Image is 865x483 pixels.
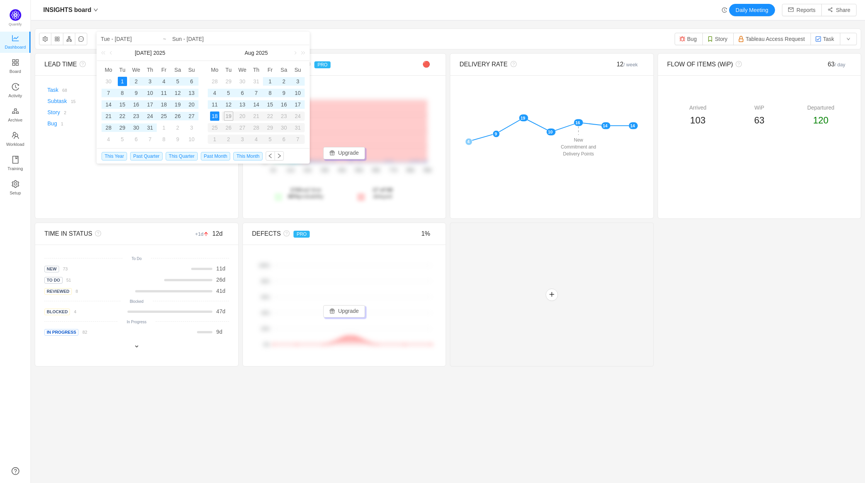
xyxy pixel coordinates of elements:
img: 10318 [815,36,821,42]
div: FLOW OF ITEMS (WiP) [667,60,806,69]
span: Board [10,64,21,79]
a: Dashboard [12,35,19,50]
small: / week [624,62,638,68]
div: 7 [251,88,261,98]
div: 13 [238,100,247,109]
td: September 6, 2025 [277,133,291,145]
i: icon: gold [12,107,19,115]
small: 82 [82,330,87,334]
td: July 15, 2025 [115,99,129,110]
td: July 1, 2025 [115,76,129,87]
td: July 25, 2025 [157,110,171,122]
div: 5 [263,135,277,144]
span: Workload [6,137,24,152]
small: 73 [63,267,68,271]
a: icon: question-circle [12,467,19,475]
div: 24 [145,111,154,121]
div: 19 [222,111,236,121]
div: 30 [104,77,113,86]
td: August 13, 2025 [236,99,249,110]
span: Mo [208,66,222,73]
th: Tue [115,64,129,76]
td: July 29, 2025 [222,76,236,87]
div: 22 [118,111,127,121]
a: Next year (Control + right) [297,45,307,61]
td: August 27, 2025 [236,122,249,133]
div: 1 [118,77,127,86]
span: This Year [102,152,127,160]
div: 14 [104,100,113,109]
td: August 4, 2025 [102,133,115,145]
div: 8 [118,88,127,98]
div: 31 [145,123,154,132]
div: 10 [293,88,302,98]
td: August 9, 2025 [277,87,291,99]
div: 13 [187,88,196,98]
th: Sun [291,64,305,76]
input: Start date [101,34,199,44]
i: icon: history [12,83,19,91]
span: Quantify [9,22,22,26]
button: icon: left [266,151,275,160]
td: July 11, 2025 [157,87,171,99]
td: August 3, 2025 [185,122,198,133]
div: 3 [236,135,249,144]
td: July 18, 2025 [157,99,171,110]
span: Sa [171,66,185,73]
div: 31 [291,123,305,132]
th: Fri [157,64,171,76]
th: Mon [208,64,222,76]
button: Tableau Access Request [733,33,811,45]
td: August 28, 2025 [249,122,263,133]
i: icon: history [722,7,727,13]
td: August 9, 2025 [171,133,185,145]
button: icon: appstore [51,33,63,45]
div: 9 [132,88,141,98]
td: July 7, 2025 [102,87,115,99]
div: 28 [249,123,263,132]
img: Quantify [10,9,21,21]
div: 4 [210,88,219,98]
div: 26 [222,123,236,132]
span: Dashboard [5,39,26,55]
div: 6 [277,135,291,144]
td: July 8, 2025 [115,87,129,99]
div: 30 [132,123,141,132]
span: PRO [314,61,331,68]
div: 5 [173,77,182,86]
td: August 23, 2025 [277,110,291,122]
div: New Commitment and Delivery Points [559,135,598,159]
td: July 26, 2025 [171,110,185,122]
div: 8 [265,88,275,98]
span: 12 [617,61,638,68]
th: Sat [171,64,185,76]
td: August 5, 2025 [222,87,236,99]
span: Activity [8,88,22,103]
div: 63 [806,60,851,69]
span: Mo [102,66,115,73]
div: 2 [222,135,236,144]
span: Th [143,66,157,73]
td: August 15, 2025 [263,99,277,110]
td: July 14, 2025 [102,99,115,110]
div: 7 [145,135,154,144]
button: icon: mailReports [782,4,822,16]
td: August 8, 2025 [157,133,171,145]
td: August 17, 2025 [291,99,305,110]
a: Setup [12,181,19,196]
span: 🔴 [422,61,430,68]
div: Arrived [667,104,729,112]
div: 2 [173,123,182,132]
i: icon: team [12,132,19,139]
div: 9 [279,88,288,98]
i: icon: question-circle [77,61,86,67]
div: 28 [104,123,113,132]
div: 5 [224,88,233,98]
div: 27 [236,123,249,132]
button: Story [702,33,734,45]
i: icon: book [12,156,19,164]
td: July 24, 2025 [143,110,157,122]
div: 7 [104,88,113,98]
th: Thu [143,64,157,76]
a: 68 [58,87,67,93]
